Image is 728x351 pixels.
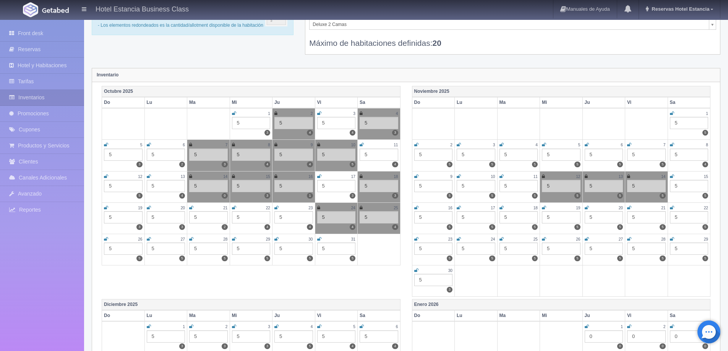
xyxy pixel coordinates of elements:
[102,97,145,108] th: Do
[144,97,187,108] th: Lu
[450,143,452,147] small: 2
[414,211,453,223] div: 5
[619,237,623,241] small: 27
[222,162,227,167] label: 3
[455,97,498,108] th: Lu
[138,206,142,210] small: 19
[447,162,452,167] label: 5
[585,330,623,343] div: 0
[532,224,538,230] label: 5
[457,243,495,255] div: 5
[576,237,580,241] small: 26
[179,193,185,199] label: 4
[358,310,400,321] th: Sa
[621,325,623,329] small: 1
[307,343,313,349] label: 5
[350,130,355,136] label: 4
[311,112,313,116] small: 2
[582,97,625,108] th: Ju
[585,180,623,192] div: 5
[102,310,145,321] th: Do
[264,343,270,349] label: 3
[412,299,710,311] th: Enero 2026
[317,149,356,161] div: 5
[189,149,228,161] div: 5
[360,180,398,192] div: 5
[489,193,495,199] label: 5
[394,206,398,210] small: 25
[222,343,227,349] label: 3
[627,211,666,223] div: 5
[308,175,313,179] small: 16
[585,211,623,223] div: 5
[670,149,709,161] div: 5
[392,343,398,349] label: 4
[313,19,706,30] span: Deluxe 2 Camas
[704,237,708,241] small: 29
[627,243,666,255] div: 5
[585,243,623,255] div: 5
[625,97,668,108] th: Vi
[268,112,270,116] small: 1
[627,149,666,161] div: 5
[183,325,185,329] small: 1
[97,72,118,78] strong: Inventario
[274,243,313,255] div: 5
[661,175,665,179] small: 14
[396,325,398,329] small: 6
[670,211,709,223] div: 5
[309,18,716,30] a: Deluxe 2 Camas
[532,193,538,199] label: 5
[574,162,580,167] label: 5
[412,86,710,97] th: Noviembre 2025
[540,97,583,108] th: Mi
[457,211,495,223] div: 5
[189,211,228,223] div: 5
[350,256,355,261] label: 5
[447,224,452,230] label: 5
[414,149,453,161] div: 5
[447,287,452,293] label: 3
[542,149,580,161] div: 5
[264,130,270,136] label: 3
[625,310,668,321] th: Vi
[308,237,313,241] small: 30
[582,310,625,321] th: Ju
[23,2,38,17] img: Getabed
[533,175,538,179] small: 11
[104,243,143,255] div: 5
[433,39,441,47] b: 20
[223,206,227,210] small: 21
[317,117,356,129] div: 5
[491,206,495,210] small: 17
[189,330,228,343] div: 5
[187,310,230,321] th: Ma
[448,237,452,241] small: 23
[317,180,356,192] div: 5
[268,325,270,329] small: 3
[576,175,580,179] small: 12
[309,30,716,49] div: Máximo de habitaciones definidas:
[179,343,185,349] label: 3
[360,330,398,343] div: 5
[617,224,623,230] label: 5
[455,310,498,321] th: Lu
[223,175,227,179] small: 14
[136,162,142,167] label: 3
[307,130,313,136] label: 4
[266,237,270,241] small: 29
[540,310,583,321] th: Mi
[360,149,398,161] div: 5
[307,224,313,230] label: 4
[617,162,623,167] label: 5
[225,325,228,329] small: 2
[311,325,313,329] small: 4
[136,256,142,261] label: 5
[670,243,709,255] div: 5
[315,310,358,321] th: Vi
[585,149,623,161] div: 5
[617,343,623,349] label: 0
[181,175,185,179] small: 13
[96,4,189,13] h4: Hotel Estancia Business Class
[307,193,313,199] label: 1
